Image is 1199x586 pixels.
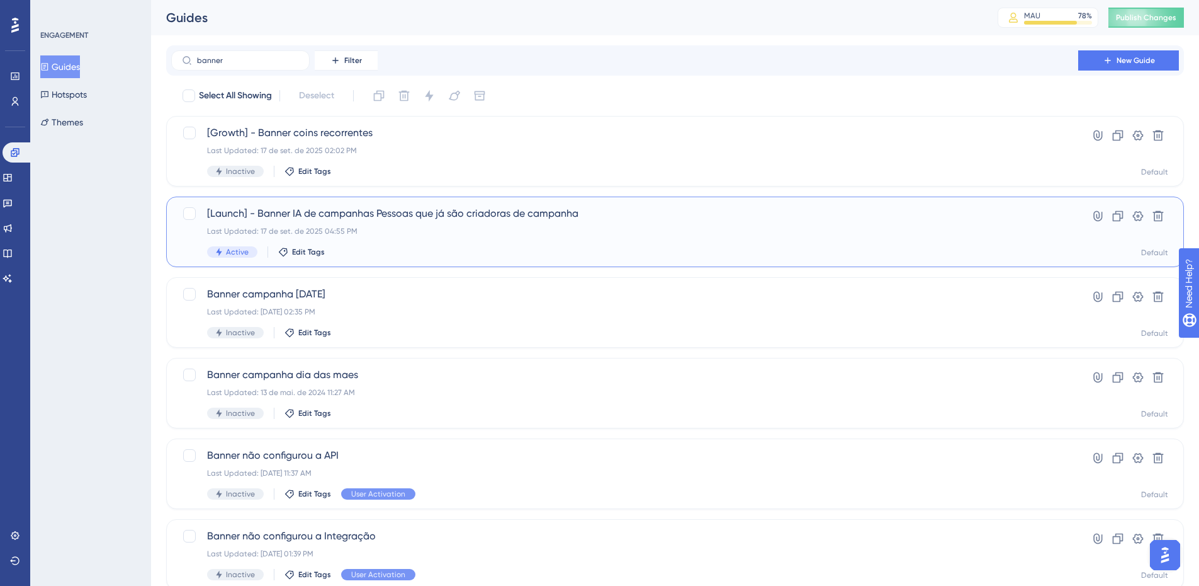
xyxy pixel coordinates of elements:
[278,247,325,257] button: Edit Tags
[1141,167,1168,177] div: Default
[207,307,1042,317] div: Last Updated: [DATE] 02:35 PM
[207,367,1042,382] span: Banner campanha dia das maes
[40,111,83,134] button: Themes
[197,56,299,65] input: Search
[284,328,331,338] button: Edit Tags
[284,570,331,580] button: Edit Tags
[1108,8,1184,28] button: Publish Changes
[1024,11,1040,21] div: MAU
[1146,536,1184,574] iframe: UserGuiding AI Assistant Launcher
[207,226,1042,236] div: Last Updated: 17 de set. de 2025 04:55 PM
[40,55,80,78] button: Guides
[351,489,405,499] span: User Activation
[298,328,331,338] span: Edit Tags
[1078,11,1092,21] div: 78 %
[1116,13,1176,23] span: Publish Changes
[298,408,331,418] span: Edit Tags
[298,570,331,580] span: Edit Tags
[1141,248,1168,258] div: Default
[207,287,1042,302] span: Banner campanha [DATE]
[40,30,88,40] div: ENGAGEMENT
[207,468,1042,478] div: Last Updated: [DATE] 11:37 AM
[207,146,1042,156] div: Last Updated: 17 de set. de 2025 02:02 PM
[40,83,87,106] button: Hotspots
[292,247,325,257] span: Edit Tags
[30,3,79,18] span: Need Help?
[1141,409,1168,419] div: Default
[315,50,378,71] button: Filter
[226,328,255,338] span: Inactive
[344,55,362,66] span: Filter
[284,489,331,499] button: Edit Tags
[207,529,1042,544] span: Banner não configurou a Integração
[284,408,331,418] button: Edit Tags
[298,166,331,176] span: Edit Tags
[207,125,1042,141] span: [Growth] - Banner coins recorrentes
[1078,50,1179,71] button: New Guide
[284,166,331,176] button: Edit Tags
[199,88,272,103] span: Select All Showing
[298,489,331,499] span: Edit Tags
[1141,490,1168,500] div: Default
[1141,328,1168,338] div: Default
[1117,55,1155,66] span: New Guide
[1141,570,1168,580] div: Default
[226,247,249,257] span: Active
[207,206,1042,221] span: [Launch] - Banner IA de campanhas Pessoas que já são criadoras de campanha
[207,549,1042,559] div: Last Updated: [DATE] 01:39 PM
[207,388,1042,398] div: Last Updated: 13 de mai. de 2024 11:27 AM
[166,9,966,26] div: Guides
[207,448,1042,463] span: Banner não configurou a API
[226,166,255,176] span: Inactive
[226,489,255,499] span: Inactive
[351,570,405,580] span: User Activation
[288,84,346,107] button: Deselect
[226,570,255,580] span: Inactive
[299,88,334,103] span: Deselect
[226,408,255,418] span: Inactive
